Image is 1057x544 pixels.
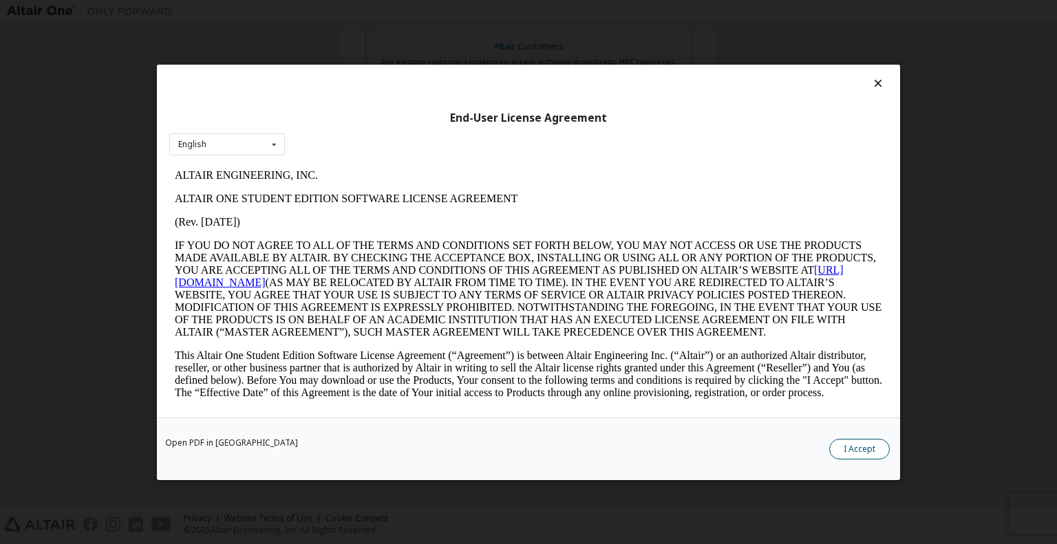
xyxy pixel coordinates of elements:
div: End-User License Agreement [169,111,888,124]
a: Open PDF in [GEOGRAPHIC_DATA] [165,438,298,446]
p: IF YOU DO NOT AGREE TO ALL OF THE TERMS AND CONDITIONS SET FORTH BELOW, YOU MAY NOT ACCESS OR USE... [6,76,713,175]
p: ALTAIR ONE STUDENT EDITION SOFTWARE LICENSE AGREEMENT [6,29,713,41]
div: English [178,140,206,149]
button: I Accept [829,438,890,459]
a: [URL][DOMAIN_NAME] [6,100,674,124]
p: (Rev. [DATE]) [6,52,713,65]
p: This Altair One Student Edition Software License Agreement (“Agreement”) is between Altair Engine... [6,186,713,235]
p: ALTAIR ENGINEERING, INC. [6,6,713,18]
